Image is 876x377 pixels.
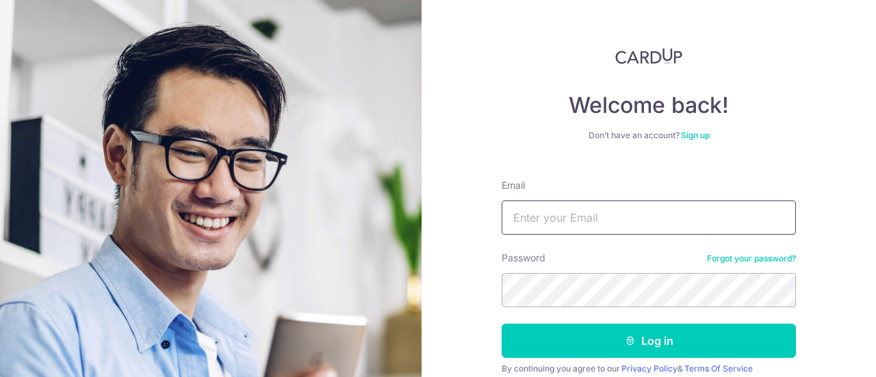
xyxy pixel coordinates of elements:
div: Don’t have an account? [502,130,796,141]
label: Email [502,179,525,192]
input: Enter your Email [502,200,796,235]
label: Password [502,251,545,265]
img: CardUp Logo [615,48,682,64]
div: By continuing you agree to our & [502,363,796,374]
button: Log in [502,324,796,358]
a: Sign up [681,130,710,140]
h4: Welcome back! [502,92,796,119]
a: Forgot your password? [707,253,796,264]
a: Privacy Policy [621,363,678,374]
a: Terms Of Service [684,363,753,374]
